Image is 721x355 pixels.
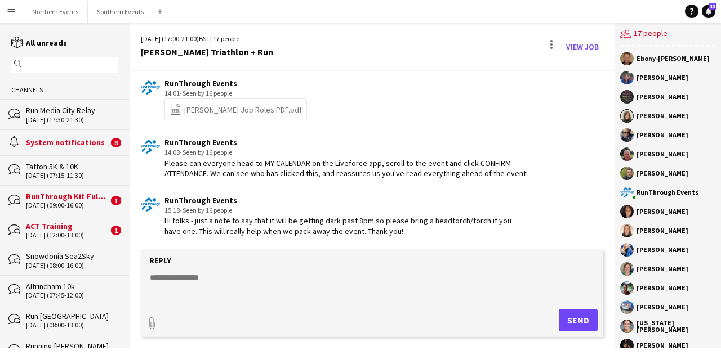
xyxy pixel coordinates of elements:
div: [PERSON_NAME] [637,342,688,349]
div: [PERSON_NAME] Triathlon + Run [141,47,273,57]
div: [PERSON_NAME] [637,170,688,177]
div: [PERSON_NAME] [637,113,688,119]
div: [PERSON_NAME] [637,266,688,272]
span: · Seen by 16 people [180,148,232,156]
div: Please can everyone head to MY CALENDAR on the Liveforce app, scroll to the event and click CONFI... [164,158,529,178]
div: [DATE] (09:00-16:00) [26,201,108,209]
div: Snowdonia Sea2Sky [26,251,118,261]
div: Run [GEOGRAPHIC_DATA] [26,311,118,321]
div: ACT Training [26,221,108,231]
span: · Seen by 16 people [180,206,232,214]
div: Tatton 5K & 10K [26,161,118,172]
div: [DATE] (12:00-13:00) [26,231,108,239]
span: 1 [111,226,121,235]
div: Hi folks - just a note to say that it will be getting dark past 8pm so please bring a headtorch/t... [164,215,529,236]
div: RunThrough Kit Fulfilment Assistant [26,191,108,201]
div: [DATE] (17:30-21:30) [26,116,118,124]
div: System notifications [26,137,108,147]
span: BST [199,34,210,43]
div: [PERSON_NAME] [637,227,688,234]
div: 14:01 [164,88,307,98]
span: · Seen by 16 people [180,89,232,97]
div: [US_STATE][PERSON_NAME] [637,320,715,333]
div: [PERSON_NAME] [637,246,688,253]
button: Northern Events [23,1,88,23]
div: [PERSON_NAME] [637,74,688,81]
div: Running [PERSON_NAME] Park Races & Duathlon [26,341,118,351]
div: 15:18 [164,205,529,215]
div: [DATE] (08:00-16:00) [26,262,118,269]
div: [DATE] (08:00-13:00) [26,321,118,329]
div: [PERSON_NAME] [637,208,688,215]
span: 13 [709,3,716,10]
button: Southern Events [88,1,153,23]
div: [PERSON_NAME] [637,151,688,158]
label: Reply [149,255,171,266]
div: [PERSON_NAME] [637,285,688,291]
div: [PERSON_NAME] [637,93,688,100]
a: View Job [562,38,603,56]
div: [DATE] (07:15-11:30) [26,172,118,179]
span: 1 [111,196,121,205]
div: Altrincham 10k [26,281,118,291]
a: 13 [702,5,715,18]
div: Run Media City Relay [26,105,118,115]
div: [DATE] (07:45-12:00) [26,291,118,299]
div: [DATE] (17:00-21:00) | 17 people [141,34,273,44]
div: RunThrough Events [164,137,529,147]
div: RunThrough Events [164,195,529,205]
a: All unreads [11,38,67,48]
span: 8 [111,138,121,147]
div: [PERSON_NAME] [637,304,688,311]
button: Send [559,309,598,331]
div: RunThrough Events [164,78,307,88]
div: 14:08 [164,147,529,158]
div: RunThrough Events [637,189,698,196]
div: 17 people [620,23,715,46]
div: [PERSON_NAME] [637,132,688,138]
div: Ebony-[PERSON_NAME] [637,55,710,62]
a: [PERSON_NAME] Job Roles PDF.pdf [170,103,302,116]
